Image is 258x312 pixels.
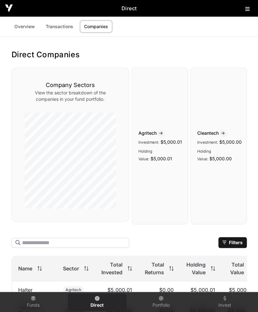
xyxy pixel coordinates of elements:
td: $0.00 [138,281,180,299]
span: Holding Value: [197,149,211,161]
span: Total Returns [145,261,164,276]
span: Holding Value [186,261,206,276]
td: $5,000.01 [180,281,222,299]
span: Agritech [138,130,181,137]
iframe: Chat Widget [226,281,258,312]
span: Investment: [197,140,218,145]
td: $5,000.01 [95,281,138,299]
span: Cleantech [197,130,240,137]
a: Overview [10,20,39,33]
button: Filters [218,237,247,248]
span: Investment: [138,140,159,145]
span: $5,000.00 [219,139,242,145]
span: $5,000.00 [209,156,232,161]
span: $5,000.01 [151,156,172,161]
span: Total Invested [101,261,122,276]
a: Portfolio [132,293,191,311]
img: Icehouse Ventures Logo [5,4,13,12]
span: Holding Value: [138,149,152,161]
span: Total Value [228,261,244,276]
p: View the sector breakdown of the companies in your fund portfolio. [25,90,116,102]
a: Halter [18,287,33,293]
h2: Direct [13,4,245,12]
a: Direct [68,293,127,311]
a: Transactions [42,20,77,33]
a: Invest [195,293,254,311]
a: Funds [4,293,63,311]
a: Companies [80,20,112,33]
span: $5,000.01 [160,139,182,145]
span: Sector [63,265,79,272]
h1: Direct Companies [12,50,247,60]
h3: Company Sectors [25,81,116,90]
span: Agritech [66,287,81,292]
span: Name [18,265,32,272]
